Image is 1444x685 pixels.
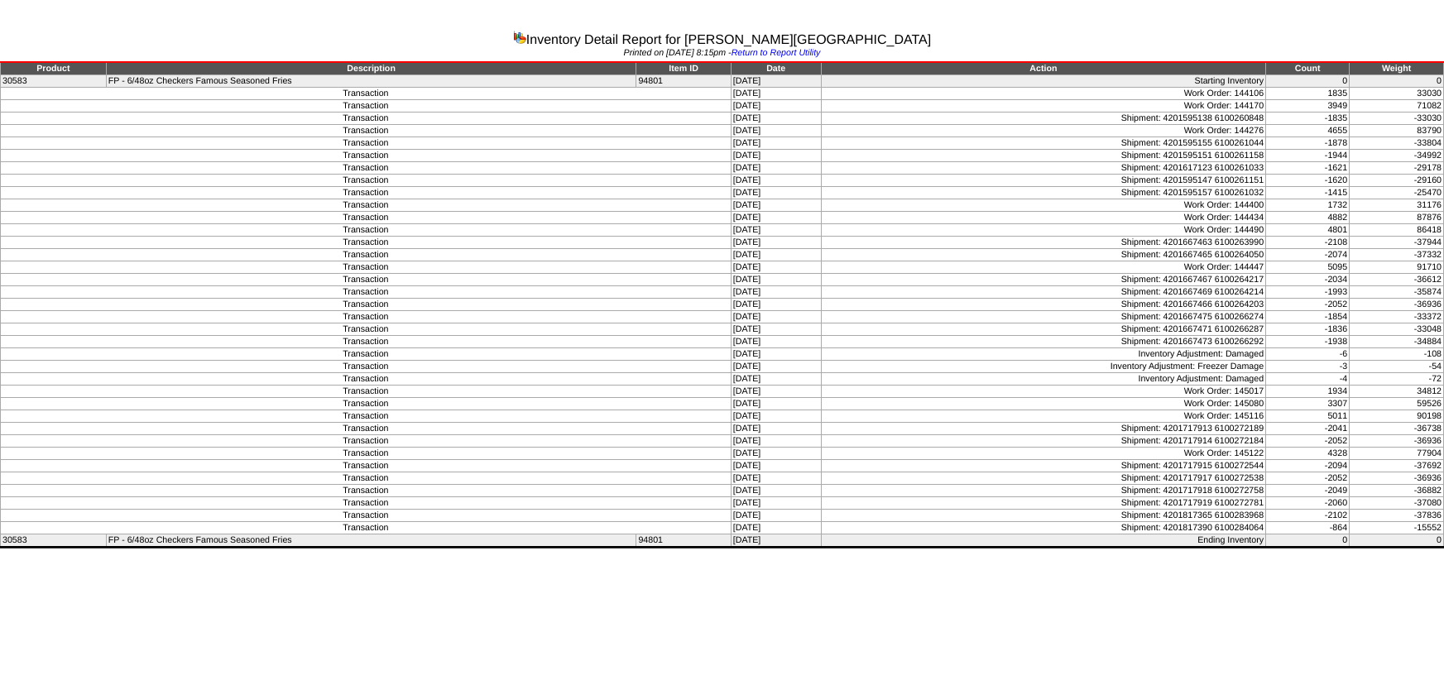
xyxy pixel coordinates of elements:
[821,472,1265,485] td: Shipment: 4201717917 6100272538
[1266,386,1350,398] td: 1934
[1350,75,1444,88] td: 0
[1266,448,1350,460] td: 4328
[821,435,1265,448] td: Shipment: 4201717914 6100272184
[1350,237,1444,249] td: -37944
[1,249,732,261] td: Transaction
[1266,137,1350,150] td: -1878
[1350,348,1444,361] td: -108
[821,75,1265,88] td: Starting Inventory
[821,460,1265,472] td: Shipment: 4201717915 6100272544
[1350,472,1444,485] td: -36936
[1,299,732,311] td: Transaction
[1,125,732,137] td: Transaction
[1350,125,1444,137] td: 83790
[1266,522,1350,534] td: -864
[731,510,821,522] td: [DATE]
[1266,286,1350,299] td: -1993
[731,497,821,510] td: [DATE]
[731,299,821,311] td: [DATE]
[1266,485,1350,497] td: -2049
[731,100,821,113] td: [DATE]
[1,373,732,386] td: Transaction
[731,187,821,199] td: [DATE]
[821,187,1265,199] td: Shipment: 4201595157 6100261032
[1,485,732,497] td: Transaction
[731,323,821,336] td: [DATE]
[1350,534,1444,548] td: 0
[1266,497,1350,510] td: -2060
[821,485,1265,497] td: Shipment: 4201717918 6100272758
[821,62,1265,75] td: Action
[1266,472,1350,485] td: -2052
[1350,460,1444,472] td: -37692
[731,522,821,534] td: [DATE]
[821,311,1265,323] td: Shipment: 4201667475 6100266274
[1266,113,1350,125] td: -1835
[1350,299,1444,311] td: -36936
[1350,410,1444,423] td: 90198
[1350,386,1444,398] td: 34812
[731,212,821,224] td: [DATE]
[1266,460,1350,472] td: -2094
[821,522,1265,534] td: Shipment: 4201817390 6100284064
[821,286,1265,299] td: Shipment: 4201667469 6100264214
[1266,187,1350,199] td: -1415
[821,510,1265,522] td: Shipment: 4201817365 6100283968
[1350,510,1444,522] td: -37836
[1266,274,1350,286] td: -2034
[821,199,1265,212] td: Work Order: 144400
[636,534,731,548] td: 94801
[1,137,732,150] td: Transaction
[1,361,732,373] td: Transaction
[1350,137,1444,150] td: -33804
[1266,125,1350,137] td: 4655
[821,299,1265,311] td: Shipment: 4201667466 6100264203
[731,373,821,386] td: [DATE]
[731,137,821,150] td: [DATE]
[1350,398,1444,410] td: 59526
[731,125,821,137] td: [DATE]
[731,150,821,162] td: [DATE]
[1266,435,1350,448] td: -2052
[731,237,821,249] td: [DATE]
[821,534,1265,548] td: Ending Inventory
[821,237,1265,249] td: Shipment: 4201667463 6100263990
[731,113,821,125] td: [DATE]
[1,88,732,100] td: Transaction
[1,398,732,410] td: Transaction
[1266,423,1350,435] td: -2041
[731,398,821,410] td: [DATE]
[1350,199,1444,212] td: 31176
[1,448,732,460] td: Transaction
[1,522,732,534] td: Transaction
[731,448,821,460] td: [DATE]
[1266,311,1350,323] td: -1854
[1350,249,1444,261] td: -37332
[1,212,732,224] td: Transaction
[1350,100,1444,113] td: 71082
[731,274,821,286] td: [DATE]
[821,88,1265,100] td: Work Order: 144106
[1266,361,1350,373] td: -3
[1266,75,1350,88] td: 0
[821,386,1265,398] td: Work Order: 145017
[1,460,732,472] td: Transaction
[1,113,732,125] td: Transaction
[1266,150,1350,162] td: -1944
[731,62,821,75] td: Date
[731,199,821,212] td: [DATE]
[1,100,732,113] td: Transaction
[821,423,1265,435] td: Shipment: 4201717913 6100272189
[731,311,821,323] td: [DATE]
[1350,323,1444,336] td: -33048
[1266,88,1350,100] td: 1835
[1266,212,1350,224] td: 4882
[1266,534,1350,548] td: 0
[731,261,821,274] td: [DATE]
[1266,199,1350,212] td: 1732
[821,100,1265,113] td: Work Order: 144170
[1,75,107,88] td: 30583
[821,137,1265,150] td: Shipment: 4201595155 6100261044
[1350,448,1444,460] td: 77904
[1266,348,1350,361] td: -6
